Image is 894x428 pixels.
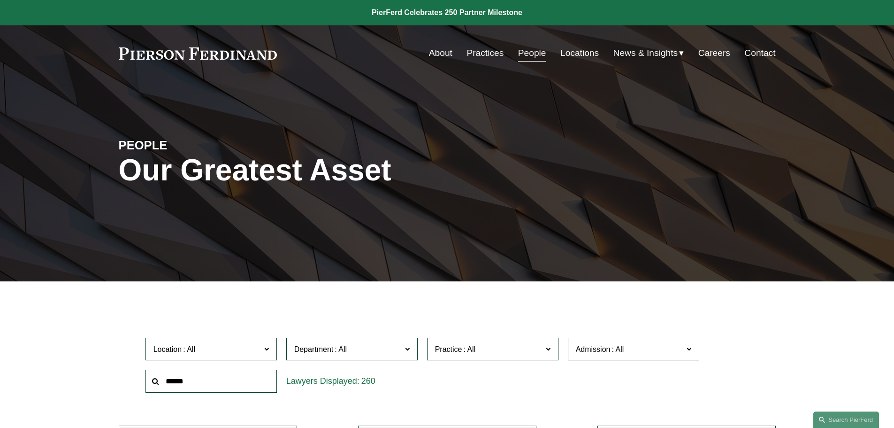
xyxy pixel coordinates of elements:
a: People [518,44,546,62]
h1: Our Greatest Asset [119,153,557,187]
a: folder dropdown [613,44,684,62]
span: Practice [435,345,462,353]
span: Location [153,345,182,353]
span: Department [294,345,334,353]
a: Practices [466,44,504,62]
span: 260 [361,376,375,386]
span: News & Insights [613,45,678,62]
a: Careers [698,44,730,62]
h4: PEOPLE [119,138,283,153]
a: Contact [744,44,775,62]
a: Locations [560,44,599,62]
a: About [429,44,452,62]
a: Search this site [813,412,879,428]
span: Admission [576,345,611,353]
